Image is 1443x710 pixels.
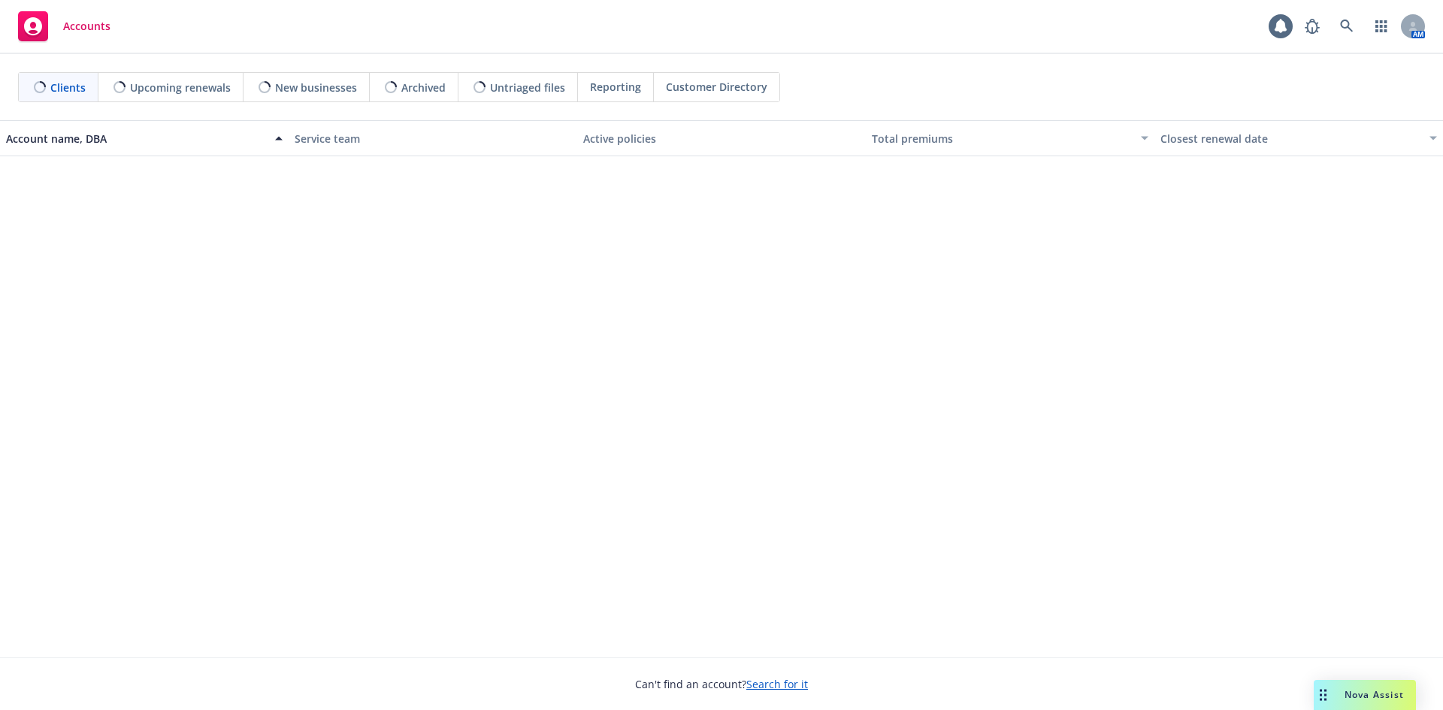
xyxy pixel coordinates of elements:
[577,120,866,156] button: Active policies
[50,80,86,95] span: Clients
[6,131,266,147] div: Account name, DBA
[583,131,860,147] div: Active policies
[275,80,357,95] span: New businesses
[130,80,231,95] span: Upcoming renewals
[1314,680,1416,710] button: Nova Assist
[1160,131,1420,147] div: Closest renewal date
[63,20,110,32] span: Accounts
[666,79,767,95] span: Customer Directory
[295,131,571,147] div: Service team
[1366,11,1396,41] a: Switch app
[872,131,1132,147] div: Total premiums
[590,79,641,95] span: Reporting
[1314,680,1333,710] div: Drag to move
[866,120,1154,156] button: Total premiums
[1345,688,1404,701] span: Nova Assist
[1297,11,1327,41] a: Report a Bug
[401,80,446,95] span: Archived
[490,80,565,95] span: Untriaged files
[289,120,577,156] button: Service team
[12,5,116,47] a: Accounts
[746,677,808,691] a: Search for it
[1154,120,1443,156] button: Closest renewal date
[1332,11,1362,41] a: Search
[635,676,808,692] span: Can't find an account?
